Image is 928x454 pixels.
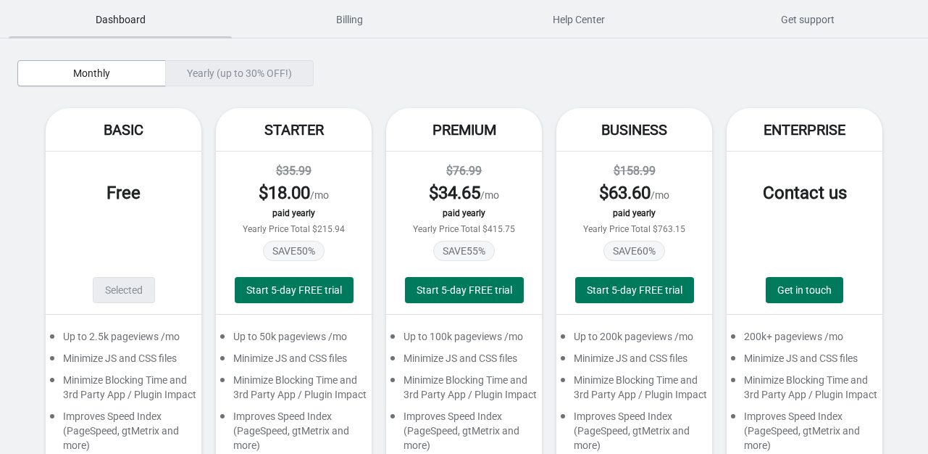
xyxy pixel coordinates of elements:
div: Enterprise [727,108,882,152]
div: Yearly Price Total $415.75 [401,224,527,234]
div: Minimize JS and CSS files [386,351,542,373]
div: paid yearly [571,208,698,218]
div: Starter [216,108,372,152]
div: $35.99 [230,162,357,180]
div: $76.99 [401,162,527,180]
span: Get in touch [777,284,832,296]
div: Up to 100k pageviews /mo [386,329,542,351]
div: /mo [230,181,357,205]
div: Minimize Blocking Time and 3rd Party App / Plugin Impact [727,373,882,409]
div: Minimize Blocking Time and 3rd Party App / Plugin Impact [386,373,542,409]
div: Minimize JS and CSS files [216,351,372,373]
span: Start 5-day FREE trial [417,284,512,296]
span: $ 18.00 [259,183,310,203]
div: Minimize Blocking Time and 3rd Party App / Plugin Impact [46,373,201,409]
div: /mo [401,181,527,205]
div: 200k+ pageviews /mo [727,329,882,351]
span: Dashboard [9,7,232,33]
div: Minimize JS and CSS files [556,351,712,373]
button: Start 5-day FREE trial [405,277,524,303]
div: Up to 200k pageviews /mo [556,329,712,351]
span: Start 5-day FREE trial [246,284,342,296]
span: Get support [696,7,919,33]
div: Premium [386,108,542,152]
a: Get in touch [766,277,843,303]
div: Minimize JS and CSS files [46,351,201,373]
span: Start 5-day FREE trial [587,284,682,296]
span: Contact us [763,183,847,203]
div: Basic [46,108,201,152]
div: Minimize Blocking Time and 3rd Party App / Plugin Impact [216,373,372,409]
div: $158.99 [571,162,698,180]
span: Free [106,183,141,203]
span: Help Center [467,7,690,33]
div: Minimize Blocking Time and 3rd Party App / Plugin Impact [556,373,712,409]
span: Billing [238,7,461,33]
span: SAVE 50 % [263,241,325,261]
span: $ 34.65 [429,183,480,203]
div: Yearly Price Total $215.94 [230,224,357,234]
div: /mo [571,181,698,205]
div: Business [556,108,712,152]
button: Start 5-day FREE trial [235,277,354,303]
div: Up to 50k pageviews /mo [216,329,372,351]
div: paid yearly [230,208,357,218]
div: Yearly Price Total $763.15 [571,224,698,234]
div: Minimize JS and CSS files [727,351,882,373]
span: Monthly [73,67,110,79]
span: SAVE 60 % [603,241,665,261]
div: Up to 2.5k pageviews /mo [46,329,201,351]
button: Monthly [17,60,166,86]
div: paid yearly [401,208,527,218]
span: SAVE 55 % [433,241,495,261]
button: Start 5-day FREE trial [575,277,694,303]
button: Dashboard [6,1,235,38]
span: $ 63.60 [599,183,651,203]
